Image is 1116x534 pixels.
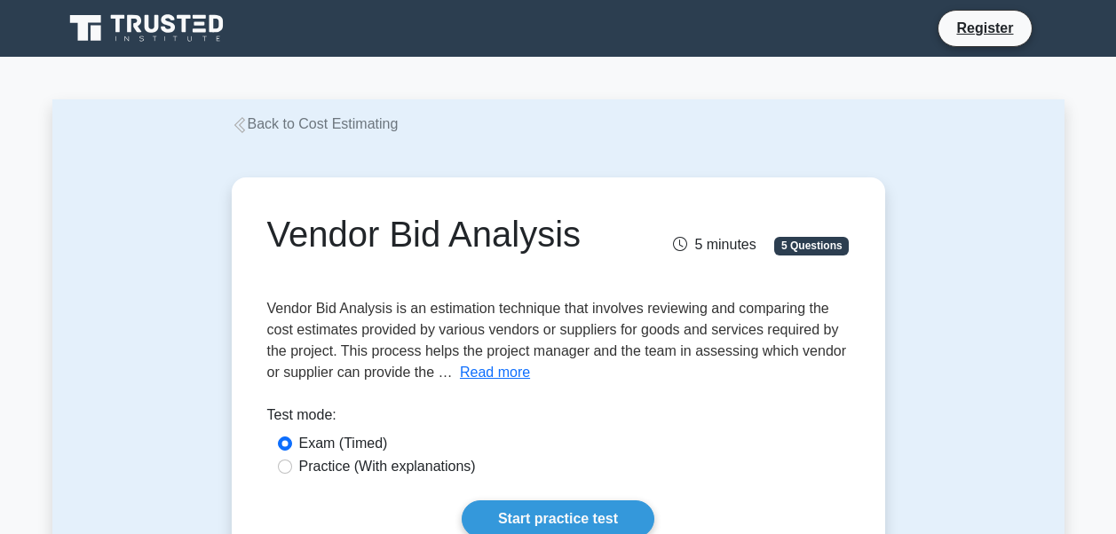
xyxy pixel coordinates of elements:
h1: Vendor Bid Analysis [267,213,648,255]
a: Back to Cost Estimating [232,116,399,131]
a: Register [946,17,1024,39]
span: 5 minutes [673,237,756,252]
span: 5 Questions [774,237,849,255]
button: Read more [460,362,530,383]
label: Practice (With explanations) [299,456,476,477]
span: Vendor Bid Analysis is an estimation technique that involves reviewing and comparing the cost est... [267,301,847,380]
div: Test mode: [267,404,850,433]
label: Exam (Timed) [299,433,388,454]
